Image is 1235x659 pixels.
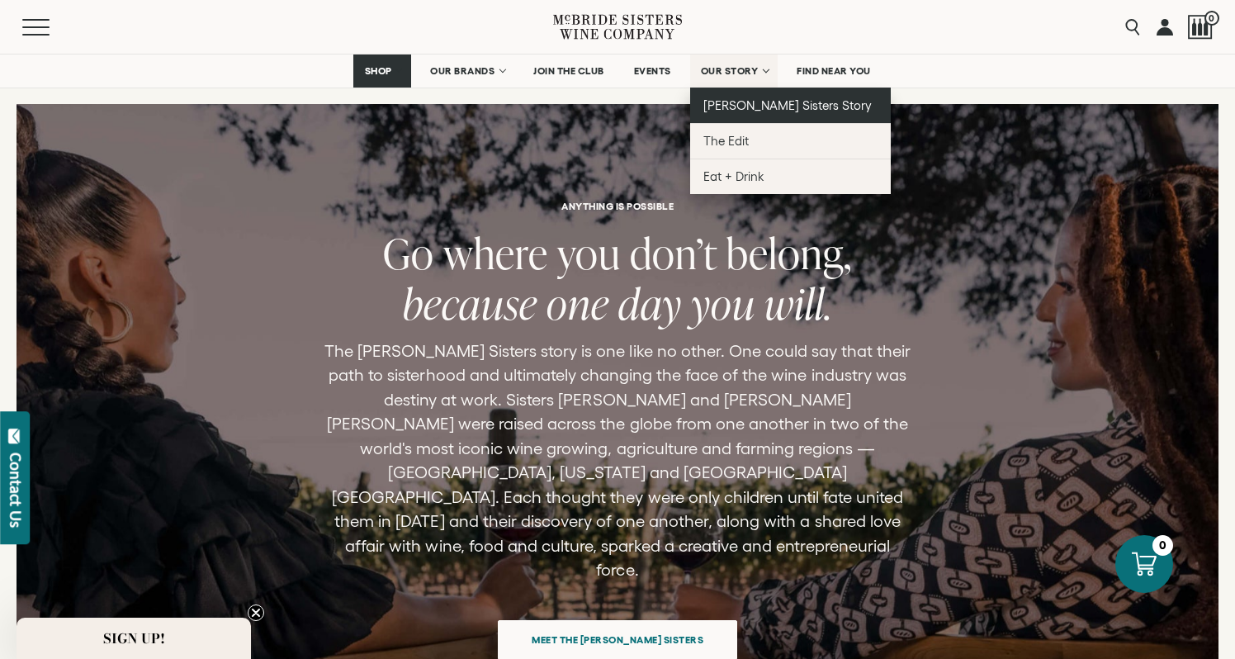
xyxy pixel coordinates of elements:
[443,225,548,282] span: where
[419,55,514,88] a: OUR BRANDS
[248,604,264,621] button: Close teaser
[383,225,434,282] span: Go
[403,275,537,332] span: because
[17,618,251,659] div: SIGN UP!Close teaser
[630,225,717,282] span: don’t
[1204,11,1219,26] span: 0
[623,55,682,88] a: EVENTS
[557,225,621,282] span: you
[1152,535,1173,556] div: 0
[703,134,749,148] span: The Edit
[690,55,778,88] a: OUR STORY
[430,65,494,77] span: OUR BRANDS
[690,88,891,123] a: [PERSON_NAME] Sisters Story
[618,275,682,332] span: day
[353,55,411,88] a: SHOP
[797,65,871,77] span: FIND NEAR YOU
[701,65,759,77] span: OUR STORY
[7,453,24,528] div: Contact Us
[703,98,873,112] span: [PERSON_NAME] Sisters Story
[547,275,609,332] span: one
[726,225,852,282] span: belong,
[503,623,732,656] span: Meet the [PERSON_NAME] Sisters
[364,65,392,77] span: SHOP
[691,275,755,332] span: you
[703,169,764,183] span: Eat + Drink
[786,55,882,88] a: FIND NEAR YOU
[103,628,165,648] span: SIGN UP!
[561,201,674,211] h6: ANYTHING IS POSSIBLE
[523,55,615,88] a: JOIN THE CLUB
[764,275,832,332] span: will.
[324,339,911,583] p: The [PERSON_NAME] Sisters story is one like no other. One could say that their path to sisterhood...
[533,65,604,77] span: JOIN THE CLUB
[690,159,891,194] a: Eat + Drink
[690,123,891,159] a: The Edit
[22,19,82,36] button: Mobile Menu Trigger
[634,65,671,77] span: EVENTS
